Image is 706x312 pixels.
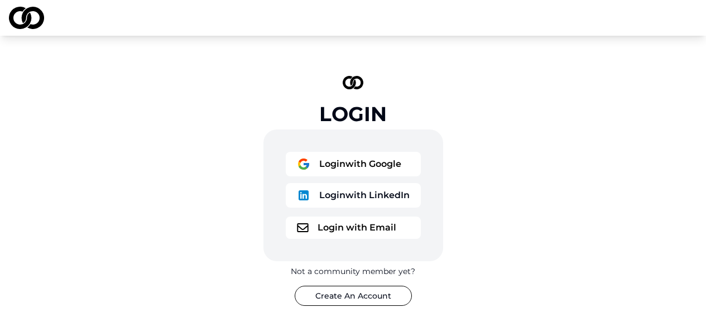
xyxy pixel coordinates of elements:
[286,183,421,208] button: logoLoginwith LinkedIn
[297,157,310,171] img: logo
[291,266,415,277] div: Not a community member yet?
[319,103,387,125] div: Login
[297,189,310,202] img: logo
[295,286,412,306] button: Create An Account
[343,76,364,89] img: logo
[9,7,44,29] img: logo
[286,152,421,176] button: logoLoginwith Google
[297,223,309,232] img: logo
[286,217,421,239] button: logoLogin with Email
